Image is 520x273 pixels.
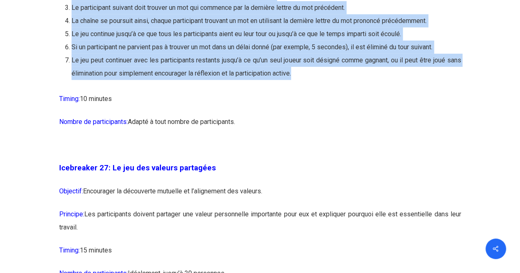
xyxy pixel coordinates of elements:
li: Le participant suivant doit trouver un mot qui commence par la dernière lettre du mot précédent. [72,1,461,14]
span: Timing: [59,95,80,103]
span: Timing: [59,246,80,254]
li: Le jeu continue jusqu’à ce que tous les participants aient eu leur tour ou jusqu’à ce que le temp... [72,28,461,41]
span: Objectif: [59,187,83,195]
span: Principe: [59,210,84,218]
p: Adapté à tout nombre de participants. [59,115,461,138]
li: Si un participant ne parvient pas à trouver un mot dans un délai donné (par exemple, 5 secondes),... [72,41,461,54]
li: La chaîne se poursuit ainsi, chaque participant trouvant un mot en utilisant la dernière lettre d... [72,14,461,28]
p: Les participants doivent partager une valeur personnelle importante pour eux et expliquer pourquo... [59,208,461,244]
li: Le jeu peut continuer avec les participants restants jusqu’à ce qu’un seul joueur soit désigné co... [72,54,461,80]
p: 10 minutes [59,92,461,115]
p: 15 minutes [59,244,461,267]
span: Nombre de participants: [59,118,128,126]
p: Encourager la découverte mutuelle et l’alignement des valeurs. [59,185,461,208]
strong: Icebreaker 27: Le jeu des valeurs partagées [59,163,216,172]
